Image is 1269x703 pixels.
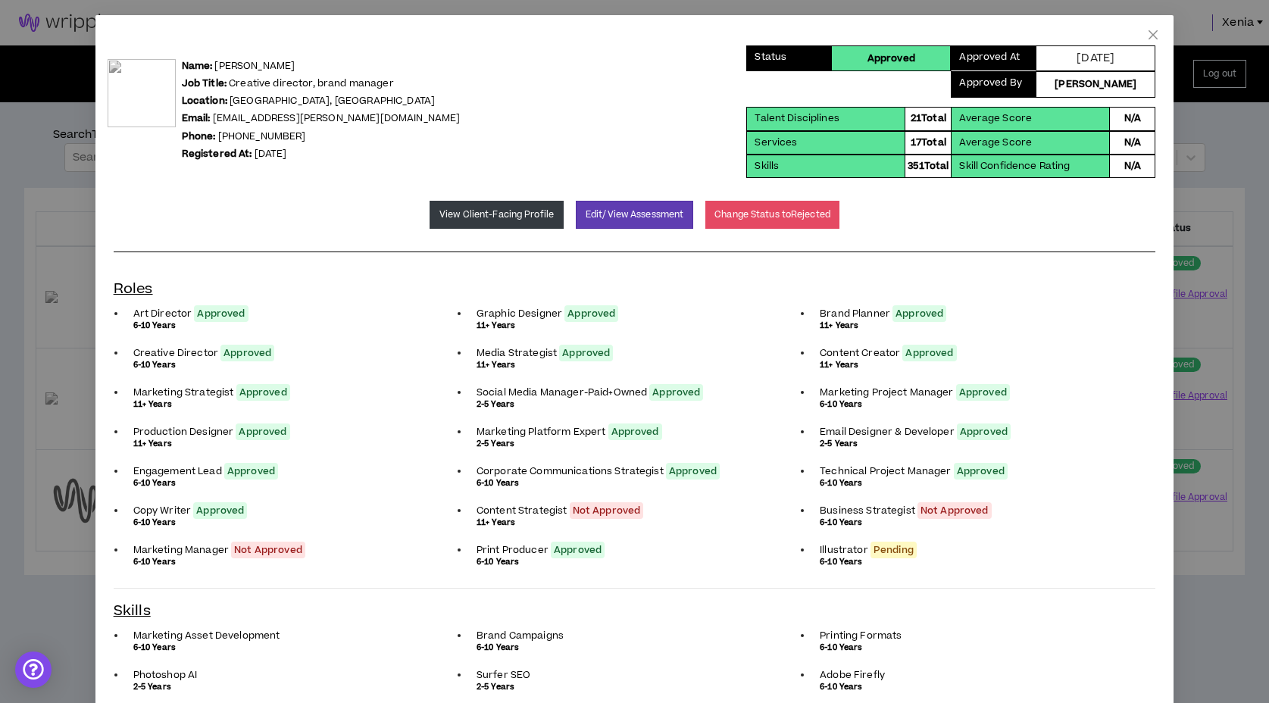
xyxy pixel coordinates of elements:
[820,398,1137,411] p: 6-10 Years
[220,345,274,361] span: Approved
[477,347,794,359] p: Media Strategist
[182,111,211,125] b: Email:
[959,50,1020,67] p: Approved At
[477,669,794,681] p: Surfer SEO
[133,359,451,371] p: 6-10 Years
[956,384,1010,401] span: Approved
[133,517,451,529] p: 6-10 Years
[867,52,915,66] p: Approved
[477,320,794,332] p: 11+ Years
[133,426,451,438] p: Production Designer
[820,642,1137,654] p: 6-10 Years
[477,465,794,477] p: Corporate Communications Strategist
[114,279,1156,300] h4: Roles
[477,630,794,642] p: Brand Campaigns
[576,201,693,229] button: Edit/View Assessment
[957,423,1011,440] span: Approved
[705,201,839,229] button: Change Status toRejected
[133,477,451,489] p: 6-10 Years
[820,669,1137,681] p: Adobe Firefly
[1036,45,1155,71] div: [DATE]
[114,601,1156,622] h4: Skills
[213,111,461,125] a: [EMAIL_ADDRESS][PERSON_NAME][DOMAIN_NAME]
[755,159,779,173] p: Skills
[133,308,451,320] p: Art Director
[193,502,247,519] span: Approved
[820,347,1137,359] p: Content Creator
[477,642,794,654] p: 6-10 Years
[182,59,213,73] b: Name:
[755,50,786,67] p: Status
[133,386,451,398] p: Marketing Strategist
[133,438,451,450] p: 11+ Years
[820,477,1137,489] p: 6-10 Years
[820,630,1137,642] p: Printing Formats
[477,505,794,517] p: Content Strategist
[182,130,216,143] b: Phone:
[1124,136,1141,150] p: N/A
[231,542,305,558] span: Not Approved
[954,463,1008,480] span: Approved
[902,345,956,361] span: Approved
[755,111,839,126] p: Talent Disciplines
[564,305,618,322] span: Approved
[430,201,564,229] a: View Client-Facing Profile
[820,517,1137,529] p: 6-10 Years
[194,305,248,322] span: Approved
[133,544,451,556] p: Marketing Manager
[133,556,451,568] p: 6-10 Years
[1133,15,1174,56] button: Close
[1055,77,1136,92] p: [PERSON_NAME]
[559,345,613,361] span: Approved
[959,159,1070,173] p: Skill Confidence Rating
[1124,159,1141,173] p: N/A
[892,305,946,322] span: Approved
[133,347,451,359] p: Creative Director
[108,59,176,127] img: kUojSW6Rgs5CYaGPhNEedUkhK8LMdFHt45WhCie2.png
[820,386,1137,398] p: Marketing Project Manager
[908,159,949,173] p: 351 Total
[959,76,1022,93] p: Approved By
[608,423,662,440] span: Approved
[755,136,797,150] p: Services
[820,681,1137,693] p: 6-10 Years
[133,630,451,642] p: Marketing Asset Development
[820,465,1137,477] p: Technical Project Manager
[477,386,794,398] p: Social Media Manager-Paid+Owned
[911,111,946,126] p: 21 Total
[911,136,946,150] p: 17 Total
[477,426,794,438] p: Marketing Platform Expert
[959,111,1032,126] p: Average Score
[477,477,794,489] p: 6-10 Years
[551,542,605,558] span: Approved
[1147,29,1159,41] span: close
[477,308,794,320] p: Graphic Designer
[236,423,289,440] span: Approved
[133,669,451,681] p: Photoshop AI
[820,556,1137,568] p: 6-10 Years
[133,505,451,517] p: Copy Writer
[182,147,252,161] b: Registered At:
[477,438,794,450] p: 2-5 Years
[182,77,461,91] p: Creative director, brand manager
[182,147,461,161] p: [DATE]
[477,681,794,693] p: 2-5 Years
[182,59,461,73] p: [PERSON_NAME]
[230,94,435,108] span: [GEOGRAPHIC_DATA] , [GEOGRAPHIC_DATA]
[477,398,794,411] p: 2-5 Years
[649,384,703,401] span: Approved
[182,77,227,90] b: Job Title:
[133,320,451,332] p: 6-10 Years
[959,136,1032,150] p: Average Score
[15,651,52,688] div: Open Intercom Messenger
[182,94,227,108] b: Location:
[218,130,306,143] a: [PHONE_NUMBER]
[1124,111,1141,126] p: N/A
[477,359,794,371] p: 11+ Years
[820,544,1137,556] p: Illustrator
[820,359,1137,371] p: 11+ Years
[820,320,1137,332] p: 11+ Years
[820,308,1137,320] p: Brand Planner
[477,517,794,529] p: 11+ Years
[133,642,451,654] p: 6-10 Years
